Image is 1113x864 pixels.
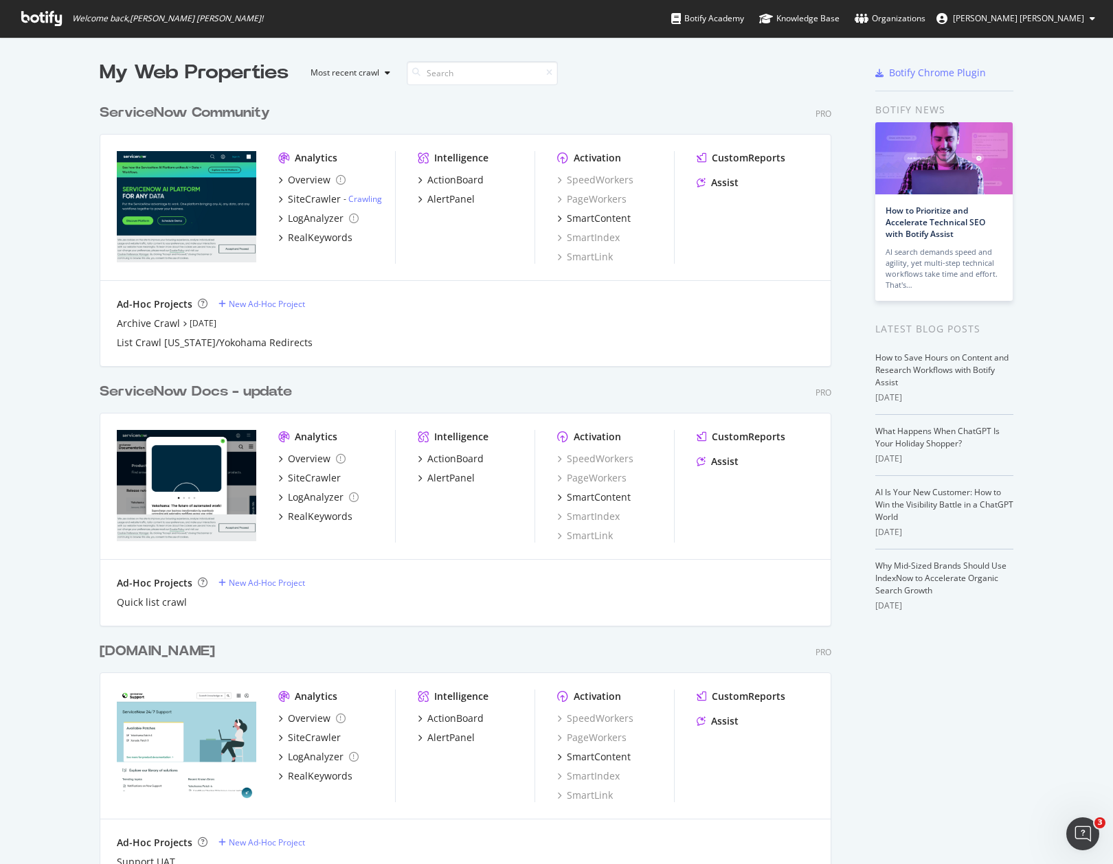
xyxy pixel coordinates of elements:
div: Intelligence [434,151,488,165]
div: CustomReports [712,430,785,444]
a: SmartLink [557,529,613,543]
div: LogAnalyzer [288,750,344,764]
a: Crawling [348,193,382,205]
div: Botify Chrome Plugin [889,66,986,80]
div: Assist [711,714,739,728]
a: New Ad-Hoc Project [218,837,305,848]
a: SpeedWorkers [557,173,633,187]
a: New Ad-Hoc Project [218,298,305,310]
div: Botify news [875,102,1013,117]
a: RealKeywords [278,231,352,245]
div: CustomReports [712,151,785,165]
a: [DATE] [190,317,216,329]
a: AlertPanel [418,731,475,744]
div: SmartLink [557,788,613,802]
div: Assist [711,176,739,190]
div: ActionBoard [427,712,484,725]
div: [DATE] [875,526,1013,538]
img: How to Prioritize and Accelerate Technical SEO with Botify Assist [875,122,1013,194]
a: ActionBoard [418,712,484,725]
a: LogAnalyzer [278,490,359,504]
div: Pro [816,108,831,120]
div: [DATE] [875,600,1013,612]
button: Most recent crawl [300,62,396,84]
a: Assist [697,176,739,190]
a: Botify Chrome Plugin [875,66,986,80]
a: SiteCrawler [278,471,341,485]
div: Botify Academy [671,12,744,25]
div: AlertPanel [427,192,475,206]
a: PageWorkers [557,192,627,206]
a: PageWorkers [557,731,627,744]
a: RealKeywords [278,769,352,783]
a: Overview [278,452,346,466]
div: SmartIndex [557,510,620,523]
div: Organizations [855,12,925,25]
div: Analytics [295,151,337,165]
a: ActionBoard [418,452,484,466]
a: Assist [697,714,739,728]
a: SiteCrawler [278,731,341,744]
div: SiteCrawler [288,471,341,485]
div: Analytics [295,690,337,703]
a: SpeedWorkers [557,452,633,466]
div: Assist [711,455,739,468]
div: [DATE] [875,453,1013,465]
a: Archive Crawl [117,317,180,330]
div: Analytics [295,430,337,444]
a: PageWorkers [557,471,627,485]
a: SpeedWorkers [557,712,633,725]
div: Activation [574,690,621,703]
div: Overview [288,712,330,725]
a: LogAnalyzer [278,750,359,764]
a: What Happens When ChatGPT Is Your Holiday Shopper? [875,425,1000,449]
a: ServiceNow Community [100,103,276,123]
a: How to Save Hours on Content and Research Workflows with Botify Assist [875,352,1009,388]
a: How to Prioritize and Accelerate Technical SEO with Botify Assist [886,205,985,240]
div: LogAnalyzer [288,490,344,504]
div: CustomReports [712,690,785,703]
div: AlertPanel [427,471,475,485]
a: SmartIndex [557,769,620,783]
div: Knowledge Base [759,12,840,25]
div: Pro [816,387,831,398]
div: Ad-Hoc Projects [117,836,192,850]
div: SmartContent [567,750,631,764]
input: Search [407,61,558,85]
a: Quick list crawl [117,595,187,609]
div: SmartContent [567,212,631,225]
div: Pro [816,646,831,658]
a: LogAnalyzer [278,212,359,225]
span: 3 [1094,817,1105,828]
a: List Crawl [US_STATE]/Yokohama Redirects [117,336,313,350]
span: Jon Eric Dela Cruz [953,12,1084,24]
div: Activation [574,430,621,444]
div: New Ad-Hoc Project [229,837,305,848]
div: [DATE] [875,391,1013,404]
div: Latest Blog Posts [875,321,1013,337]
a: ServiceNow Docs - update [100,382,297,402]
div: RealKeywords [288,769,352,783]
div: ServiceNow Community [100,103,270,123]
div: RealKeywords [288,510,352,523]
a: SiteCrawler- Crawling [278,192,382,206]
a: AlertPanel [418,471,475,485]
div: Intelligence [434,430,488,444]
a: CustomReports [697,690,785,703]
div: My Web Properties [100,59,289,87]
div: SmartIndex [557,231,620,245]
div: ActionBoard [427,173,484,187]
div: AI search demands speed and agility, yet multi-step technical workflows take time and effort. Tha... [886,247,1002,291]
div: Most recent crawl [311,69,379,77]
a: SmartLink [557,250,613,264]
a: RealKeywords [278,510,352,523]
div: SiteCrawler [288,731,341,744]
img: support.servicenow.com [117,690,256,801]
